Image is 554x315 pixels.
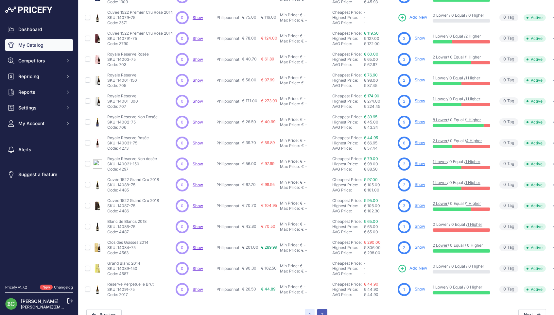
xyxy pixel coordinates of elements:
p: / 0 Equal / [433,180,490,185]
span: Tag [499,181,518,189]
div: AVG Price: [332,167,364,172]
a: Cheapest Price: [332,93,362,98]
span: 0 [503,56,506,62]
a: Cheapest Price: [332,177,362,182]
div: Min Price: [280,12,299,18]
a: Show [193,141,203,145]
a: 1 Higher [466,201,481,206]
p: Philipponnat [216,15,239,20]
div: € [300,138,303,143]
span: 2 [403,77,406,83]
span: 2 [403,161,406,167]
p: SKU: 140031-75 [107,141,149,146]
div: € 62.97 [364,62,395,67]
span: € 40.70 [242,57,257,61]
div: - [303,54,306,59]
p: Code: 705 [107,83,137,88]
a: 4 Higher [466,138,482,143]
span: 0 [181,15,183,21]
div: AVG Price: [332,146,364,151]
div: Max Price: [280,122,300,127]
div: Highest Price: [332,78,364,83]
div: € 224.45 [364,104,395,109]
a: Cheapest Price: [332,31,362,36]
span: Show [193,99,203,104]
div: - [304,143,307,148]
span: € 56.00 [242,77,256,82]
p: Code: 4273 [107,146,149,151]
div: - [303,12,306,18]
div: Min Price: [280,159,299,164]
div: - [304,122,307,127]
a: Show [415,119,425,124]
a: Cheapest Price: [332,135,362,140]
span: Tag [499,139,518,147]
span: Active [524,182,546,188]
span: € 124.00 [261,36,277,41]
div: € [300,12,303,18]
div: Min Price: [280,54,299,59]
span: € 119.00 [261,15,276,20]
span: € 97.99 [261,77,274,82]
span: € 45.00 [364,120,378,124]
p: Philipponnat [216,57,239,62]
div: Max Price: [280,59,300,65]
div: AVG Price: [332,104,364,109]
p: SKU: 14001-150 [107,78,137,83]
a: 1 Higher [466,55,481,59]
div: € 122.00 [364,41,395,46]
a: 2 Lower [433,55,448,59]
a: € 119.50 [364,31,379,36]
div: Highest Price: [332,36,364,41]
span: 0 [503,77,506,83]
p: Code: 4297 [107,167,157,172]
a: 1 Higher [467,222,482,227]
a: 1 Higher [466,117,481,122]
p: Cuvée 1522 Grand Cru 2018 [107,177,159,182]
span: 6 [403,140,406,146]
a: Show [193,161,203,166]
div: Min Price: [280,33,299,39]
div: - [303,96,306,101]
p: Cuvée 1522 Premier Cru Rosé 2014 [107,31,173,36]
div: € [301,101,304,107]
div: € 88.50 [364,167,395,172]
span: € 75.00 [242,15,256,20]
p: SKU: 140791-75 [107,36,173,41]
a: Show [193,15,203,20]
nav: Sidebar [5,24,73,277]
a: € 39.95 [364,114,377,119]
a: 1 Lower [433,180,447,185]
a: 2 Higher [465,34,481,39]
a: € 95.00 [364,198,378,203]
a: € 79.00 [364,156,378,161]
p: / 0 Equal / [433,159,490,164]
div: - [304,101,307,107]
span: € 39.70 [242,140,256,145]
p: Royale Réserve [107,93,138,99]
span: € 127.00 [364,36,379,41]
span: Tag [499,76,518,84]
p: Philipponnat [216,36,239,41]
a: 1 Lower [433,285,447,290]
p: Philipponnat [216,78,239,83]
p: Philipponnat [216,120,239,125]
button: Reports [5,86,73,98]
div: € [301,80,304,86]
a: Cheapest Price: [332,52,362,57]
span: Repricing [18,73,61,80]
span: € 65.00 [364,57,378,62]
div: Max Price: [280,143,300,148]
div: - [304,59,307,65]
span: € 56.00 [242,161,256,166]
a: Show [193,245,203,250]
p: Philipponnat [216,141,239,146]
a: Show [193,287,203,292]
a: Show [415,77,425,82]
button: Repricing [5,71,73,82]
span: Add New [409,265,427,272]
a: Show [193,203,203,208]
a: 8 Lower [433,117,448,122]
span: € 61.89 [261,57,274,61]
